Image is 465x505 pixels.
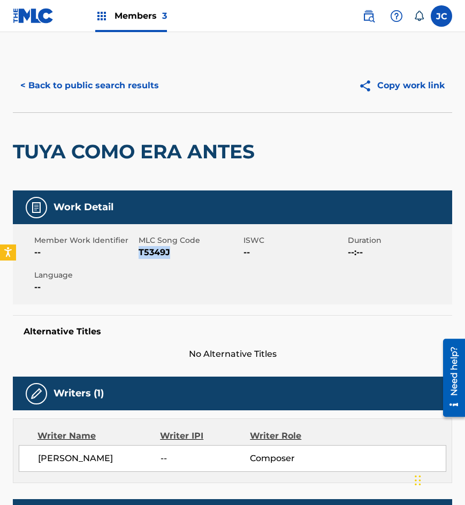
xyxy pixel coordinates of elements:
[243,235,345,246] span: ISWC
[348,235,449,246] span: Duration
[30,387,43,400] img: Writers
[161,452,250,465] span: --
[34,235,136,246] span: Member Work Identifier
[34,281,136,294] span: --
[386,5,407,27] div: Help
[348,246,449,259] span: --:--
[139,235,240,246] span: MLC Song Code
[358,5,379,27] a: Public Search
[415,464,421,496] div: Arrastrar
[414,11,424,21] div: Notifications
[13,348,452,361] span: No Alternative Titles
[250,430,332,442] div: Writer Role
[34,270,136,281] span: Language
[362,10,375,22] img: search
[411,454,465,505] iframe: Chat Widget
[243,246,345,259] span: --
[13,140,260,164] h2: TUYA COMO ERA ANTES
[115,10,167,22] span: Members
[54,201,113,213] h5: Work Detail
[351,72,452,99] button: Copy work link
[37,430,160,442] div: Writer Name
[162,11,167,21] span: 3
[435,335,465,421] iframe: Resource Center
[13,8,54,24] img: MLC Logo
[431,5,452,27] div: User Menu
[30,201,43,214] img: Work Detail
[250,452,331,465] span: Composer
[34,246,136,259] span: --
[390,10,403,22] img: help
[411,454,465,505] div: Widget de chat
[13,72,166,99] button: < Back to public search results
[24,326,441,337] h5: Alternative Titles
[139,246,240,259] span: T5349J
[359,79,377,93] img: Copy work link
[54,387,104,400] h5: Writers (1)
[95,10,108,22] img: Top Rightsholders
[38,452,161,465] span: [PERSON_NAME]
[160,430,250,442] div: Writer IPI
